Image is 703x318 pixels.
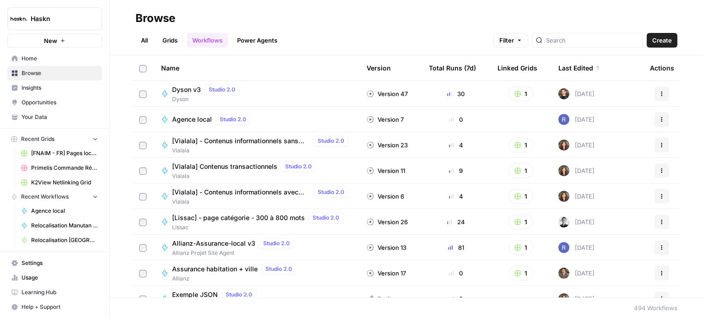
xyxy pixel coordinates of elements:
input: Search [546,36,639,45]
span: Agence local [172,115,212,124]
div: Version 47 [367,89,408,98]
span: Your Data [22,113,98,121]
div: 24 [429,217,483,226]
img: dizo4u6k27cofk4obq9v5qvvdkyt [558,268,569,279]
button: Recent Workflows [7,190,102,204]
a: Home [7,51,102,66]
a: Opportunities [7,95,102,110]
a: [Vialala] - Contenus informationnels sans FAQStudio 2.0Vialala [161,135,352,155]
button: 1 [508,240,533,255]
div: Version [367,55,391,81]
button: Filter [493,33,528,48]
div: 494 Workflows [634,303,677,313]
div: Browse [135,11,175,26]
div: 0 [429,269,483,278]
button: 1 [508,189,533,204]
span: Recent Workflows [21,193,69,201]
a: Learning Hub [7,285,102,300]
div: Version 17 [367,269,406,278]
span: Create [652,36,672,45]
span: Allianz Projet Site Agent [172,249,297,257]
span: Vialala [172,172,319,180]
span: Allianz [172,275,300,283]
span: [Vialala] Contenus transactionnels [172,162,277,171]
div: [DATE] [558,268,595,279]
span: [FNAIM - FR] Pages location appartement + ville - 150-300 mots Grid [31,149,98,157]
span: Recent Grids [21,135,54,143]
div: [DATE] [558,140,595,151]
img: Haskn Logo [11,11,27,27]
img: uhgcgt6zpiex4psiaqgkk0ok3li6 [558,88,569,99]
img: wbc4lf7e8no3nva14b2bd9f41fnh [558,293,569,304]
a: [Vialala] Contenus transactionnelsStudio 2.0Vialala [161,161,352,180]
span: Vialala [172,146,352,155]
div: [DATE] [558,165,595,176]
button: Help + Support [7,300,102,314]
span: Studio 2.0 [285,162,312,171]
span: Studio 2.0 [318,137,344,145]
span: Home [22,54,98,63]
div: Total Runs (7d) [429,55,476,81]
span: Relocalisation Manutan - Republique Tchèque (CZ) [31,221,98,230]
span: Studio 2.0 [265,265,292,273]
div: Version 11 [367,166,405,175]
a: Agence localStudio 2.0 [161,114,352,125]
a: Power Agents [232,33,283,48]
div: 81 [429,243,483,252]
span: New [44,36,57,45]
span: Settings [22,259,98,267]
a: Settings [7,256,102,270]
div: 0 [429,294,483,303]
span: Browse [22,69,98,77]
a: Browse [7,66,102,81]
span: K2View Netlinking Grid [31,178,98,187]
span: Studio 2.0 [318,188,344,196]
span: Filter [499,36,514,45]
div: 4 [429,140,483,150]
img: u6bh93quptsxrgw026dpd851kwjs [558,242,569,253]
span: Relocalisation [GEOGRAPHIC_DATA] [31,236,98,244]
button: 1 [508,86,533,101]
button: Create [647,33,677,48]
a: Exemple JSONStudio 2.0Formation content niveau 2 [161,289,352,308]
button: 1 [508,215,533,229]
div: Last Edited [558,55,600,81]
span: Haskn [31,14,86,23]
a: [Vialala] - Contenus informationnels avec FAQStudio 2.0Vialala [161,187,352,206]
div: Linked Grids [498,55,537,81]
span: Dyson [172,95,243,103]
div: Name [161,55,352,81]
button: 1 [508,138,533,152]
span: Assurance habitation + ville [172,264,258,274]
div: Version 6 [367,192,404,201]
span: [Lissac] - page catégorie - 300 à 800 mots [172,213,305,222]
a: Dyson v3Studio 2.0Dyson [161,84,352,103]
span: Usage [22,274,98,282]
div: Version 7 [367,115,404,124]
a: Your Data [7,110,102,124]
span: Vialala [172,198,352,206]
img: u6bh93quptsxrgw026dpd851kwjs [558,114,569,125]
span: Studio 2.0 [263,239,290,248]
span: Studio 2.0 [220,115,246,124]
a: [Lissac] - page catégorie - 300 à 800 motsStudio 2.0Lissac [161,212,352,232]
a: All [135,33,153,48]
button: 1 [508,163,533,178]
a: Usage [7,270,102,285]
span: Studio 2.0 [226,291,252,299]
img: wbc4lf7e8no3nva14b2bd9f41fnh [558,140,569,151]
div: [DATE] [558,88,595,99]
span: [Vialala] - Contenus informationnels sans FAQ [172,136,310,146]
a: Workflows [187,33,228,48]
a: Assurance habitation + villeStudio 2.0Allianz [161,264,352,283]
div: [DATE] [558,191,595,202]
span: Lissac [172,223,347,232]
a: [FNAIM - FR] Pages location appartement + ville - 150-300 mots Grid [17,146,102,161]
a: Relocalisation Manutan - Republique Tchèque (CZ) [17,218,102,233]
div: [DATE] [558,293,595,304]
span: Primelis Commande Rédaction Netlinking (2).csv [31,164,98,172]
a: K2View Netlinking Grid [17,175,102,190]
div: 9 [429,166,483,175]
span: Studio 2.0 [209,86,235,94]
span: Learning Hub [22,288,98,296]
